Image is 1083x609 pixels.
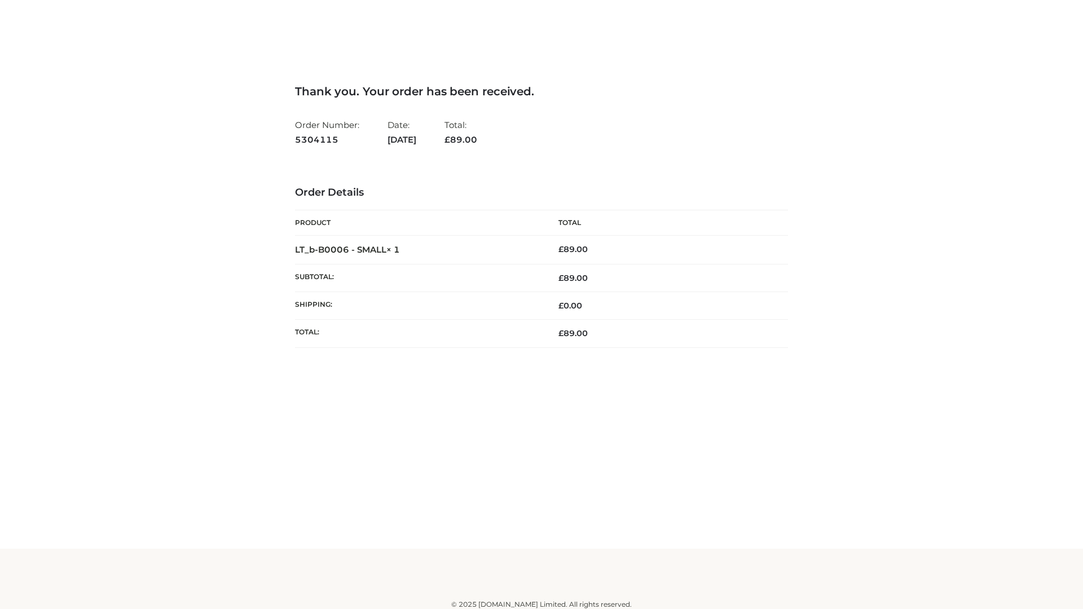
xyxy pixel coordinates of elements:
[295,187,788,199] h3: Order Details
[444,115,477,149] li: Total:
[295,264,541,292] th: Subtotal:
[295,133,359,147] strong: 5304115
[541,210,788,236] th: Total
[388,133,416,147] strong: [DATE]
[558,328,563,338] span: £
[295,244,400,255] strong: LT_b-B0006 - SMALL
[386,244,400,255] strong: × 1
[558,301,563,311] span: £
[295,292,541,320] th: Shipping:
[295,210,541,236] th: Product
[558,244,588,254] bdi: 89.00
[558,328,588,338] span: 89.00
[444,134,450,145] span: £
[444,134,477,145] span: 89.00
[295,85,788,98] h3: Thank you. Your order has been received.
[558,244,563,254] span: £
[388,115,416,149] li: Date:
[295,320,541,347] th: Total:
[558,273,563,283] span: £
[295,115,359,149] li: Order Number:
[558,273,588,283] span: 89.00
[558,301,582,311] bdi: 0.00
